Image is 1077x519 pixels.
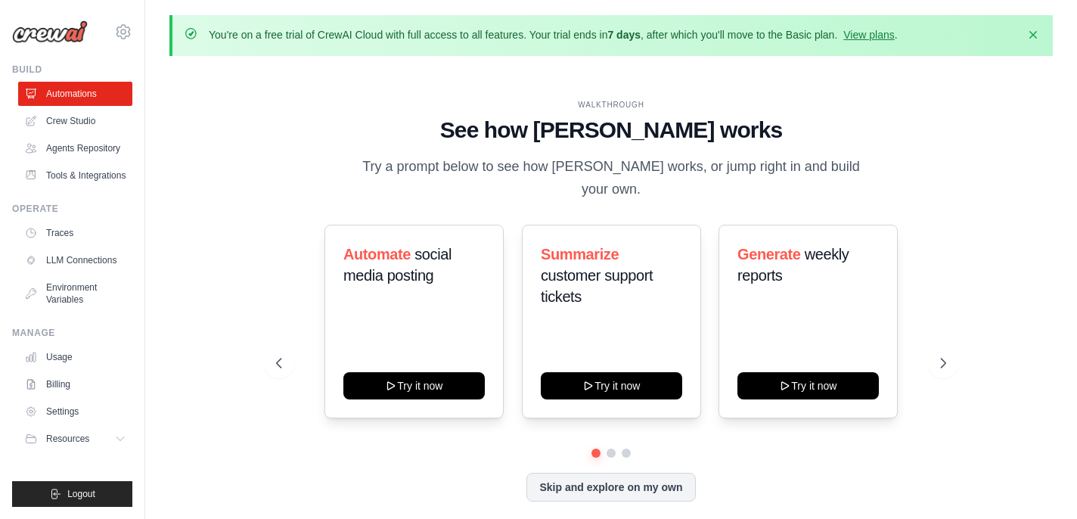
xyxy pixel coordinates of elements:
[343,246,452,284] span: social media posting
[18,427,132,451] button: Resources
[18,399,132,424] a: Settings
[67,488,95,500] span: Logout
[607,29,641,41] strong: 7 days
[12,64,132,76] div: Build
[737,246,801,263] span: Generate
[737,372,879,399] button: Try it now
[46,433,89,445] span: Resources
[209,27,898,42] p: You're on a free trial of CrewAI Cloud with full access to all features. Your trial ends in , aft...
[18,275,132,312] a: Environment Variables
[18,221,132,245] a: Traces
[18,345,132,369] a: Usage
[18,163,132,188] a: Tools & Integrations
[18,248,132,272] a: LLM Connections
[18,136,132,160] a: Agents Repository
[541,246,619,263] span: Summarize
[12,20,88,43] img: Logo
[526,473,695,502] button: Skip and explore on my own
[18,372,132,396] a: Billing
[843,29,894,41] a: View plans
[343,246,411,263] span: Automate
[357,156,865,200] p: Try a prompt below to see how [PERSON_NAME] works, or jump right in and build your own.
[12,327,132,339] div: Manage
[18,82,132,106] a: Automations
[343,372,485,399] button: Try it now
[541,267,653,305] span: customer support tickets
[18,109,132,133] a: Crew Studio
[276,117,946,144] h1: See how [PERSON_NAME] works
[12,203,132,215] div: Operate
[276,99,946,110] div: WALKTHROUGH
[12,481,132,507] button: Logout
[737,246,849,284] span: weekly reports
[541,372,682,399] button: Try it now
